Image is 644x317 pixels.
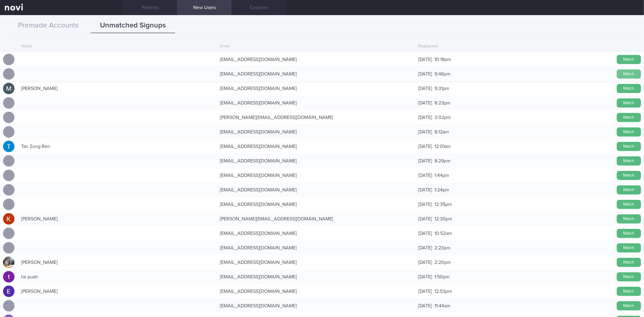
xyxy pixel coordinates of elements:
span: 1:24pm [434,187,449,192]
button: Match [617,243,641,252]
span: 2:20pm [434,260,451,265]
button: Match [617,200,641,209]
span: [DATE] [418,202,432,207]
div: [EMAIL_ADDRESS][DOMAIN_NAME] [217,82,415,94]
span: [DATE] [418,245,432,250]
span: [DATE] [418,130,432,134]
span: [DATE] [418,187,432,192]
button: Match [617,55,641,64]
span: [DATE] [418,57,432,62]
span: 8:29pm [434,158,450,163]
span: 1:44pm [434,173,449,178]
span: 11:44am [434,303,450,308]
span: [DATE] [418,260,432,265]
button: Match [617,214,641,223]
button: Match [617,127,641,136]
div: [EMAIL_ADDRESS][DOMAIN_NAME] [217,242,415,254]
div: [EMAIL_ADDRESS][DOMAIN_NAME] [217,300,415,312]
button: Match [617,142,641,151]
div: [PERSON_NAME] [18,82,217,94]
span: 12:35pm [434,202,452,207]
div: tai puah [18,271,217,283]
div: Email [217,41,415,52]
div: [EMAIL_ADDRESS][DOMAIN_NAME] [217,97,415,109]
div: [PERSON_NAME] [18,285,217,297]
button: Match [617,301,641,310]
div: [EMAIL_ADDRESS][DOMAIN_NAME] [217,53,415,66]
button: Match [617,185,641,194]
div: [EMAIL_ADDRESS][DOMAIN_NAME] [217,285,415,297]
button: Premade Accounts [6,18,91,33]
div: [EMAIL_ADDRESS][DOMAIN_NAME] [217,227,415,239]
span: [DATE] [418,72,432,76]
button: Unmatched Signups [91,18,175,33]
div: [EMAIL_ADDRESS][DOMAIN_NAME] [217,256,415,268]
button: Match [617,171,641,180]
button: Match [617,69,641,78]
span: 12:30pm [434,216,452,221]
button: Match [617,258,641,267]
div: Tan Zong Ren [18,140,217,152]
span: 8:23pm [434,101,450,105]
span: 1:50pm [434,274,450,279]
span: 2:23pm [434,245,450,250]
button: Match [617,84,641,93]
button: Match [617,98,641,107]
div: [EMAIL_ADDRESS][DOMAIN_NAME] [217,126,415,138]
span: [DATE] [418,144,432,149]
button: Match [617,229,641,238]
button: Match [617,272,641,281]
div: [EMAIL_ADDRESS][DOMAIN_NAME] [217,271,415,283]
span: 12:53pm [434,289,452,294]
button: Match [617,156,641,165]
div: Registered [415,41,614,52]
div: [EMAIL_ADDRESS][DOMAIN_NAME] [217,184,415,196]
span: [DATE] [418,303,432,308]
span: [DATE] [418,115,432,120]
div: [EMAIL_ADDRESS][DOMAIN_NAME] [217,155,415,167]
div: [PERSON_NAME][EMAIL_ADDRESS][DOMAIN_NAME] [217,213,415,225]
span: 3:02pm [434,115,451,120]
span: [DATE] [418,289,432,294]
span: [DATE] [418,173,432,178]
div: Name [18,41,217,52]
button: Match [617,287,641,296]
div: [EMAIL_ADDRESS][DOMAIN_NAME] [217,169,415,181]
span: 9:46pm [434,72,450,76]
span: 9:31pm [434,86,449,91]
div: [EMAIL_ADDRESS][DOMAIN_NAME] [217,68,415,80]
div: [EMAIL_ADDRESS][DOMAIN_NAME] [217,140,415,152]
span: [DATE] [418,101,432,105]
span: 8:12am [434,130,449,134]
span: [DATE] [418,274,432,279]
div: [PERSON_NAME][EMAIL_ADDRESS][DOMAIN_NAME] [217,111,415,123]
span: 12:01am [434,144,451,149]
span: [DATE] [418,158,432,163]
div: [PERSON_NAME] [18,256,217,268]
button: Match [617,113,641,122]
span: 10:18pm [434,57,451,62]
span: [DATE] [418,216,432,221]
div: [PERSON_NAME] [18,213,217,225]
span: [DATE] [418,231,432,236]
span: 10:52am [434,231,452,236]
div: [EMAIL_ADDRESS][DOMAIN_NAME] [217,198,415,210]
span: [DATE] [418,86,432,91]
